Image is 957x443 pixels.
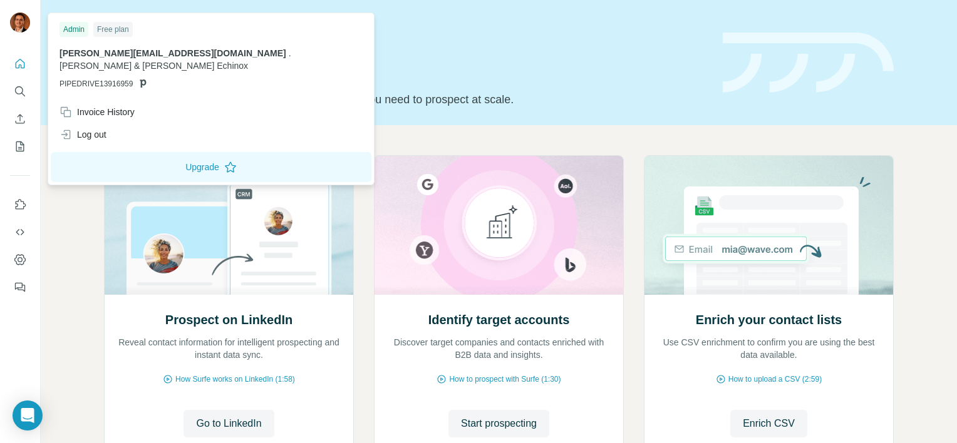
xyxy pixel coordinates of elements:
[461,416,537,431] span: Start prospecting
[730,410,807,437] button: Enrich CSV
[59,48,286,58] span: [PERSON_NAME][EMAIL_ADDRESS][DOMAIN_NAME]
[184,410,274,437] button: Go to LinkedIn
[117,336,341,361] p: Reveal contact information for intelligent prospecting and instant data sync.
[448,410,549,437] button: Start prospecting
[104,23,708,36] div: Quick start
[104,91,708,108] p: Pick your starting point and we’ll provide everything you need to prospect at scale.
[165,311,292,328] h2: Prospect on LinkedIn
[59,106,135,118] div: Invoice History
[743,416,795,431] span: Enrich CSV
[10,135,30,158] button: My lists
[289,48,291,58] span: .
[696,311,842,328] h2: Enrich your contact lists
[374,156,624,295] img: Identify target accounts
[10,276,30,298] button: Feedback
[10,221,30,243] button: Use Surfe API
[428,311,570,328] h2: Identify target accounts
[104,58,708,83] h1: Let’s prospect together
[51,152,371,182] button: Upgrade
[59,78,133,89] span: PIPEDRIVE13916959
[196,416,261,431] span: Go to LinkedIn
[728,374,822,385] span: How to upload a CSV (2:59)
[175,374,295,385] span: How Surfe works on LinkedIn (1:58)
[10,193,30,216] button: Use Surfe on LinkedIn
[387,336,611,361] p: Discover target companies and contacts enriched with B2B data and insights.
[657,336,881,361] p: Use CSV enrichment to confirm you are using the best data available.
[93,22,133,37] div: Free plan
[59,128,106,141] div: Log out
[10,13,30,33] img: Avatar
[10,80,30,103] button: Search
[10,53,30,75] button: Quick start
[644,156,894,295] img: Enrich your contact lists
[59,22,88,37] div: Admin
[10,108,30,130] button: Enrich CSV
[10,248,30,271] button: Dashboard
[59,61,248,71] span: [PERSON_NAME] & [PERSON_NAME] Echinox
[449,374,561,385] span: How to prospect with Surfe (1:30)
[104,156,354,295] img: Prospect on LinkedIn
[13,400,43,430] div: Open Intercom Messenger
[723,33,894,93] img: banner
